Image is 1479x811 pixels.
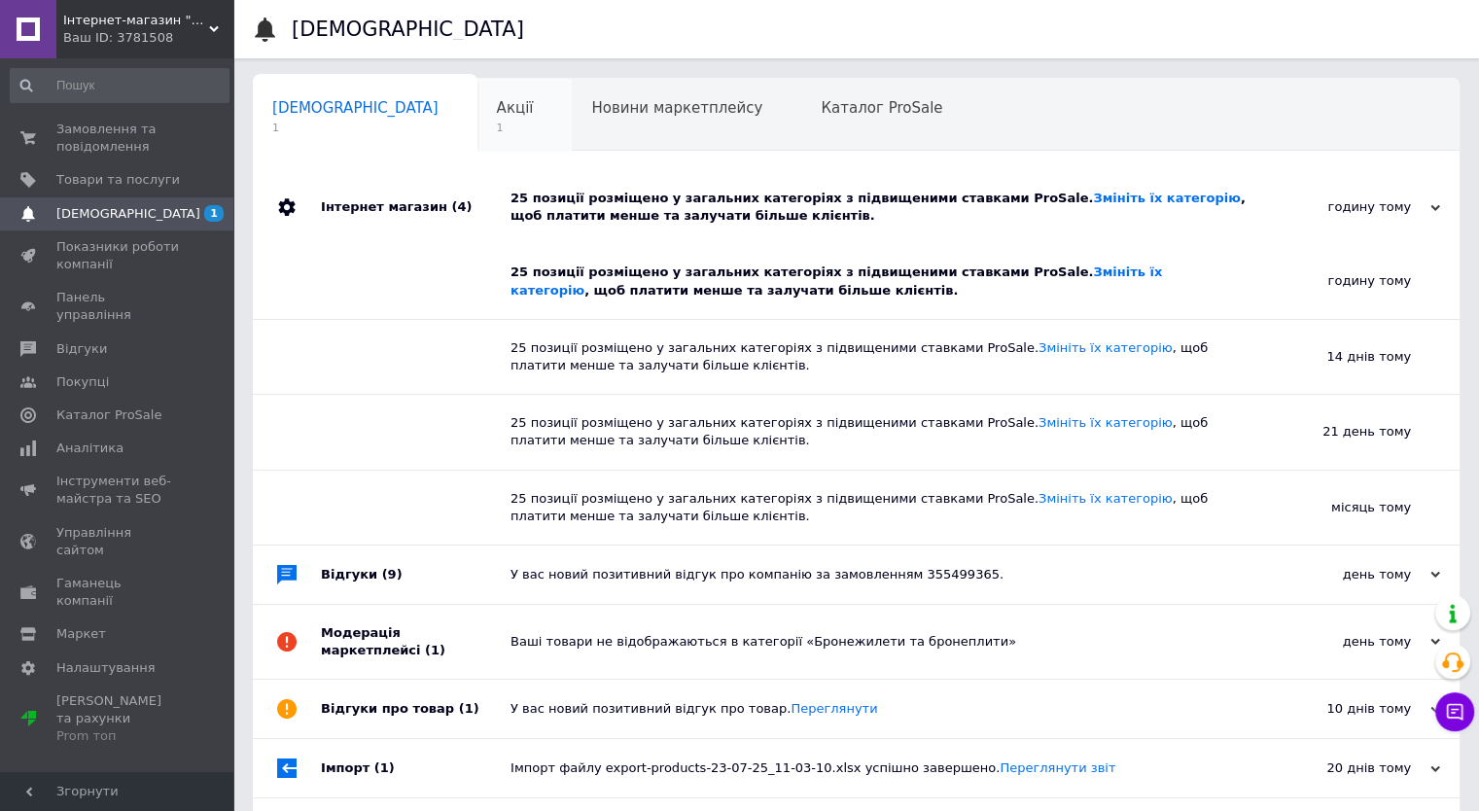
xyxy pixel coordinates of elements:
[511,190,1246,225] div: 25 позиції розміщено у загальних категоріях з підвищеними ставками ProSale. , щоб платити менше т...
[821,99,942,117] span: Каталог ProSale
[321,170,511,244] div: Інтернет магазин
[321,739,511,797] div: Імпорт
[1246,759,1440,777] div: 20 днів тому
[56,406,161,424] span: Каталог ProSale
[56,659,156,677] span: Налаштування
[56,171,180,189] span: Товари та послуги
[1039,415,1173,430] a: Змініть їх категорію
[1216,471,1460,545] div: місяць тому
[1435,692,1474,731] button: Чат з покупцем
[1246,198,1440,216] div: годину тому
[511,339,1216,374] div: 25 позиції розміщено у загальних категоріях з підвищеними ставками ProSale. , щоб платити менше т...
[1093,191,1240,205] a: Змініть їх категорію
[511,264,1162,297] a: Змініть їх категорію
[56,340,107,358] span: Відгуки
[272,121,439,135] span: 1
[63,12,209,29] span: Інтернет-магазин "XGUN"
[459,701,479,716] span: (1)
[1216,395,1460,469] div: 21 день тому
[292,18,524,41] h1: [DEMOGRAPHIC_DATA]
[425,643,445,657] span: (1)
[1246,700,1440,718] div: 10 днів тому
[56,238,180,273] span: Показники роботи компанії
[511,633,1246,651] div: Ваші товари не відображаються в категорії «Бронежилети та бронеплити»
[511,490,1216,525] div: 25 позиції розміщено у загальних категоріях з підвищеними ставками ProSale. , щоб платити менше т...
[511,264,1216,299] div: 25 позиції розміщено у загальних категоріях з підвищеними ставками ProSale. , щоб платити менше т...
[56,440,123,457] span: Аналітика
[382,567,403,582] span: (9)
[591,99,762,117] span: Новини маркетплейсу
[1000,760,1115,775] a: Переглянути звіт
[1039,491,1173,506] a: Змініть їх категорію
[56,289,180,324] span: Панель управління
[10,68,229,103] input: Пошук
[1216,320,1460,394] div: 14 днів тому
[56,205,200,223] span: [DEMOGRAPHIC_DATA]
[56,524,180,559] span: Управління сайтом
[204,205,224,222] span: 1
[497,121,534,135] span: 1
[56,575,180,610] span: Гаманець компанії
[56,692,180,746] span: [PERSON_NAME] та рахунки
[1246,633,1440,651] div: день тому
[791,701,877,716] a: Переглянути
[374,760,395,775] span: (1)
[56,473,180,508] span: Інструменти веб-майстра та SEO
[321,605,511,679] div: Модерація маркетплейсі
[321,680,511,738] div: Відгуки про товар
[56,625,106,643] span: Маркет
[56,121,180,156] span: Замовлення та повідомлення
[451,199,472,214] span: (4)
[1246,566,1440,583] div: день тому
[56,373,109,391] span: Покупці
[321,546,511,604] div: Відгуки
[511,566,1246,583] div: У вас новий позитивний відгук про компанію за замовленням 355499365.
[511,414,1216,449] div: 25 позиції розміщено у загальних категоріях з підвищеними ставками ProSale. , щоб платити менше т...
[497,99,534,117] span: Акції
[63,29,233,47] div: Ваш ID: 3781508
[272,99,439,117] span: [DEMOGRAPHIC_DATA]
[1039,340,1173,355] a: Змініть їх категорію
[56,727,180,745] div: Prom топ
[1216,244,1460,318] div: годину тому
[511,759,1246,777] div: Імпорт файлу export-products-23-07-25_11-03-10.xlsx успішно завершено.
[511,700,1246,718] div: У вас новий позитивний відгук про товар.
